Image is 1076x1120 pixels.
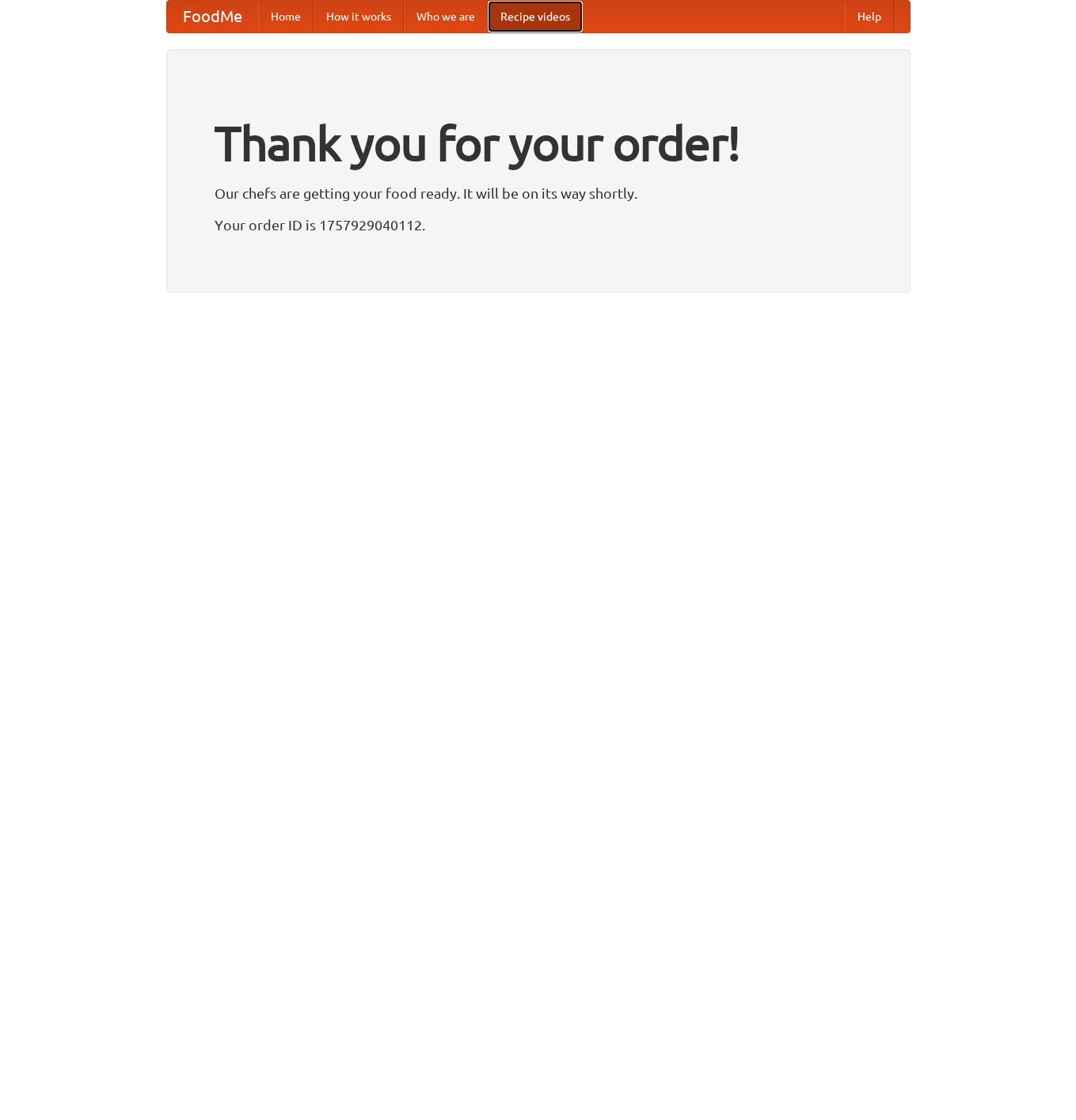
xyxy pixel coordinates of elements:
[488,1,583,32] a: Recipe videos
[404,1,488,32] a: Who we are
[215,105,862,181] h1: Thank you for your order!
[258,1,314,32] a: Home
[314,1,404,32] a: How it works
[215,213,862,237] p: Your order ID is 1757929040112.
[845,1,894,32] a: Help
[215,181,862,205] p: Our chefs are getting your food ready. It will be on its way shortly.
[167,1,258,32] a: FoodMe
